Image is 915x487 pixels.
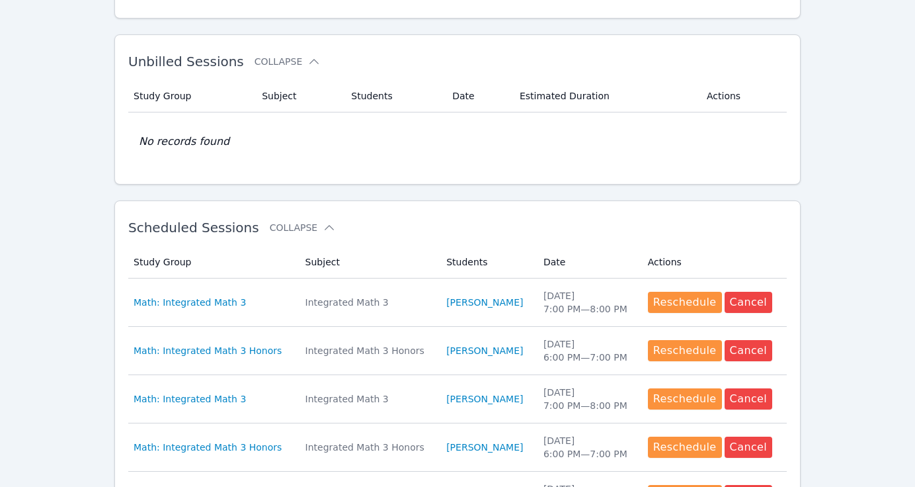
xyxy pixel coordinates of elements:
th: Students [438,246,536,279]
button: Collapse [270,221,336,234]
a: Math: Integrated Math 3 [134,296,246,309]
a: [PERSON_NAME] [446,441,523,454]
div: Integrated Math 3 [305,392,431,406]
div: [DATE] 6:00 PM — 7:00 PM [543,337,632,364]
a: Math: Integrated Math 3 [134,392,246,406]
button: Cancel [725,340,773,361]
th: Date [444,80,512,112]
a: Math: Integrated Math 3 Honors [134,441,282,454]
th: Actions [640,246,787,279]
tr: Math: Integrated Math 3 HonorsIntegrated Math 3 Honors[PERSON_NAME][DATE]6:00 PM—7:00 PMReschedul... [128,327,787,375]
div: [DATE] 7:00 PM — 8:00 PM [543,386,632,412]
div: Integrated Math 3 [305,296,431,309]
div: Integrated Math 3 Honors [305,344,431,357]
td: No records found [128,112,787,171]
th: Subject [298,246,439,279]
button: Reschedule [648,437,722,458]
button: Cancel [725,292,773,313]
a: Math: Integrated Math 3 Honors [134,344,282,357]
th: Study Group [128,80,254,112]
tr: Math: Integrated Math 3 HonorsIntegrated Math 3 Honors[PERSON_NAME][DATE]6:00 PM—7:00 PMReschedul... [128,423,787,472]
button: Reschedule [648,388,722,410]
button: Cancel [725,388,773,410]
th: Date [536,246,640,279]
button: Reschedule [648,292,722,313]
a: [PERSON_NAME] [446,344,523,357]
button: Reschedule [648,340,722,361]
tr: Math: Integrated Math 3Integrated Math 3[PERSON_NAME][DATE]7:00 PM—8:00 PMRescheduleCancel [128,279,787,327]
a: [PERSON_NAME] [446,296,523,309]
th: Estimated Duration [512,80,699,112]
th: Students [343,80,444,112]
button: Collapse [255,55,321,68]
span: Scheduled Sessions [128,220,259,236]
th: Study Group [128,246,298,279]
div: Integrated Math 3 Honors [305,441,431,454]
th: Subject [254,80,343,112]
th: Actions [699,80,787,112]
a: [PERSON_NAME] [446,392,523,406]
div: [DATE] 7:00 PM — 8:00 PM [543,289,632,316]
div: [DATE] 6:00 PM — 7:00 PM [543,434,632,461]
span: Unbilled Sessions [128,54,244,69]
tr: Math: Integrated Math 3Integrated Math 3[PERSON_NAME][DATE]7:00 PM—8:00 PMRescheduleCancel [128,375,787,423]
button: Cancel [725,437,773,458]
